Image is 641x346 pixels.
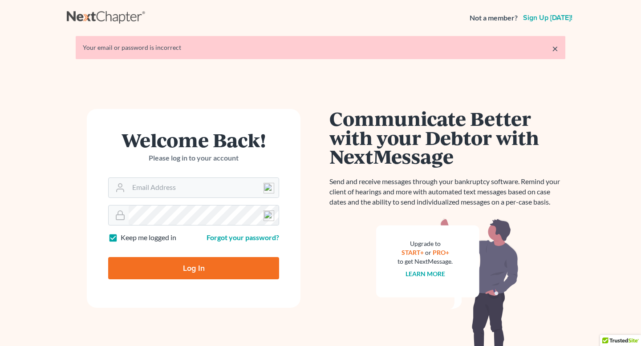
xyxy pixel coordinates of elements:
[402,249,424,256] a: START+
[207,233,279,241] a: Forgot your password?
[129,178,279,197] input: Email Address
[108,257,279,279] input: Log In
[398,257,453,266] div: to get NextMessage.
[264,183,274,193] img: npw-badge-icon-locked.svg
[406,270,445,278] a: Learn more
[552,43,558,54] a: ×
[108,153,279,163] p: Please log in to your account
[121,233,176,243] label: Keep me logged in
[433,249,449,256] a: PRO+
[398,239,453,248] div: Upgrade to
[83,43,558,52] div: Your email or password is incorrect
[521,14,574,21] a: Sign up [DATE]!
[108,130,279,149] h1: Welcome Back!
[329,177,565,207] p: Send and receive messages through your bankruptcy software. Remind your client of hearings and mo...
[470,13,518,23] strong: Not a member?
[264,210,274,221] img: npw-badge-icon-locked.svg
[425,249,431,256] span: or
[329,109,565,166] h1: Communicate Better with your Debtor with NextMessage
